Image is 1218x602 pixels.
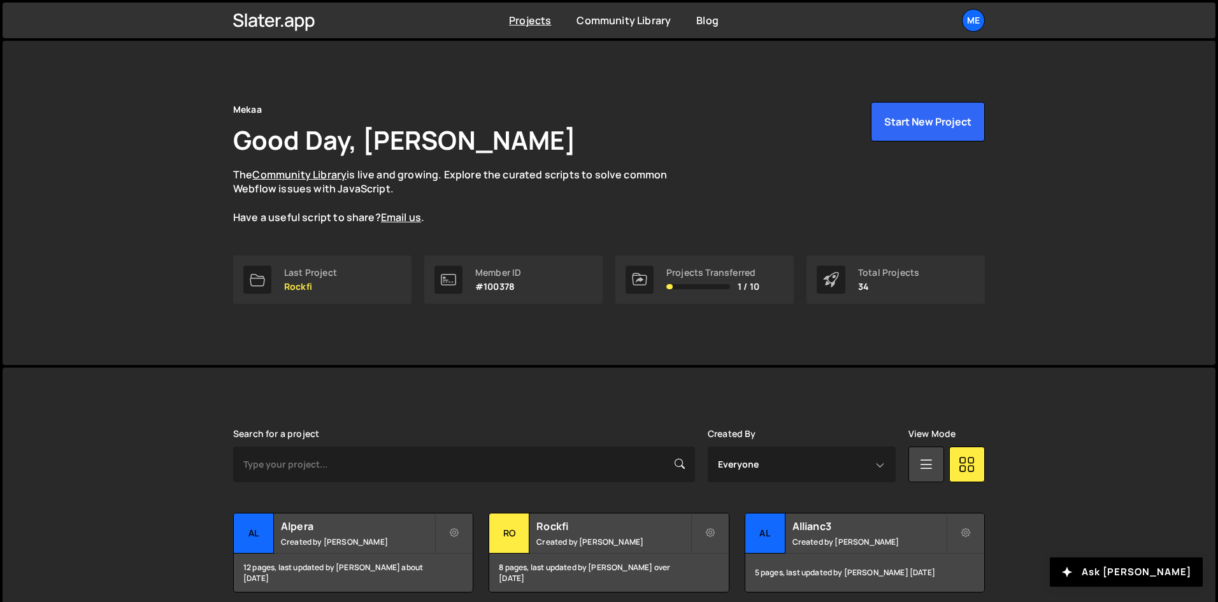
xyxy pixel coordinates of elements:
[233,255,412,304] a: Last Project Rockfi
[233,168,692,225] p: The is live and growing. Explore the curated scripts to solve common Webflow issues with JavaScri...
[708,429,756,439] label: Created By
[233,513,473,592] a: Al Alpera Created by [PERSON_NAME] 12 pages, last updated by [PERSON_NAME] about [DATE]
[489,513,729,592] a: Ro Rockfi Created by [PERSON_NAME] 8 pages, last updated by [PERSON_NAME] over [DATE]
[284,268,337,278] div: Last Project
[475,268,521,278] div: Member ID
[745,513,785,554] div: Al
[738,282,759,292] span: 1 / 10
[745,513,985,592] a: Al Allianc3 Created by [PERSON_NAME] 5 pages, last updated by [PERSON_NAME] [DATE]
[536,536,690,547] small: Created by [PERSON_NAME]
[475,282,521,292] p: #100378
[509,13,551,27] a: Projects
[281,519,434,533] h2: Alpera
[233,429,319,439] label: Search for a project
[281,536,434,547] small: Created by [PERSON_NAME]
[284,282,337,292] p: Rockfi
[234,554,473,592] div: 12 pages, last updated by [PERSON_NAME] about [DATE]
[577,13,671,27] a: Community Library
[908,429,956,439] label: View Mode
[745,554,984,592] div: 5 pages, last updated by [PERSON_NAME] [DATE]
[696,13,719,27] a: Blog
[489,554,728,592] div: 8 pages, last updated by [PERSON_NAME] over [DATE]
[536,519,690,533] h2: Rockfi
[234,513,274,554] div: Al
[233,447,695,482] input: Type your project...
[792,519,946,533] h2: Allianc3
[871,102,985,141] button: Start New Project
[1050,557,1203,587] button: Ask [PERSON_NAME]
[233,102,262,117] div: Mekaa
[858,268,919,278] div: Total Projects
[381,210,421,224] a: Email us
[962,9,985,32] a: Me
[858,282,919,292] p: 34
[252,168,347,182] a: Community Library
[792,536,946,547] small: Created by [PERSON_NAME]
[233,122,576,157] h1: Good Day, [PERSON_NAME]
[666,268,759,278] div: Projects Transferred
[489,513,529,554] div: Ro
